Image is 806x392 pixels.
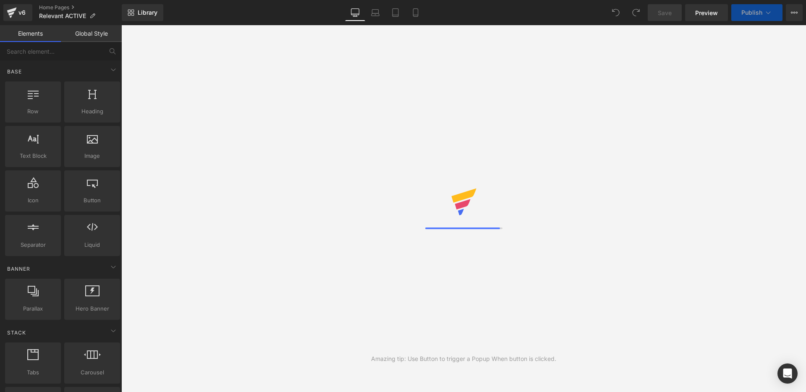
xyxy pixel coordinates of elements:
div: Open Intercom Messenger [777,363,798,384]
span: Separator [8,240,58,249]
button: Redo [628,4,644,21]
a: Desktop [345,4,365,21]
span: Image [67,152,118,160]
a: Tablet [385,4,406,21]
span: Base [6,68,23,76]
span: Publish [741,9,762,16]
button: Publish [731,4,782,21]
span: Relevant ACTIVE [39,13,86,19]
a: New Library [122,4,163,21]
span: Liquid [67,240,118,249]
a: Home Pages [39,4,122,11]
span: Save [658,8,672,17]
span: Banner [6,265,31,273]
span: Heading [67,107,118,116]
span: Carousel [67,368,118,377]
a: Mobile [406,4,426,21]
button: More [786,4,803,21]
a: Laptop [365,4,385,21]
a: Global Style [61,25,122,42]
span: Hero Banner [67,304,118,313]
span: Preview [695,8,718,17]
span: Tabs [8,368,58,377]
a: v6 [3,4,32,21]
a: Preview [685,4,728,21]
span: Row [8,107,58,116]
span: Text Block [8,152,58,160]
span: Stack [6,329,27,337]
span: Button [67,196,118,205]
span: Parallax [8,304,58,313]
span: Library [138,9,157,16]
span: Icon [8,196,58,205]
div: v6 [17,7,27,18]
button: Undo [607,4,624,21]
div: Amazing tip: Use Button to trigger a Popup When button is clicked. [371,354,556,363]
